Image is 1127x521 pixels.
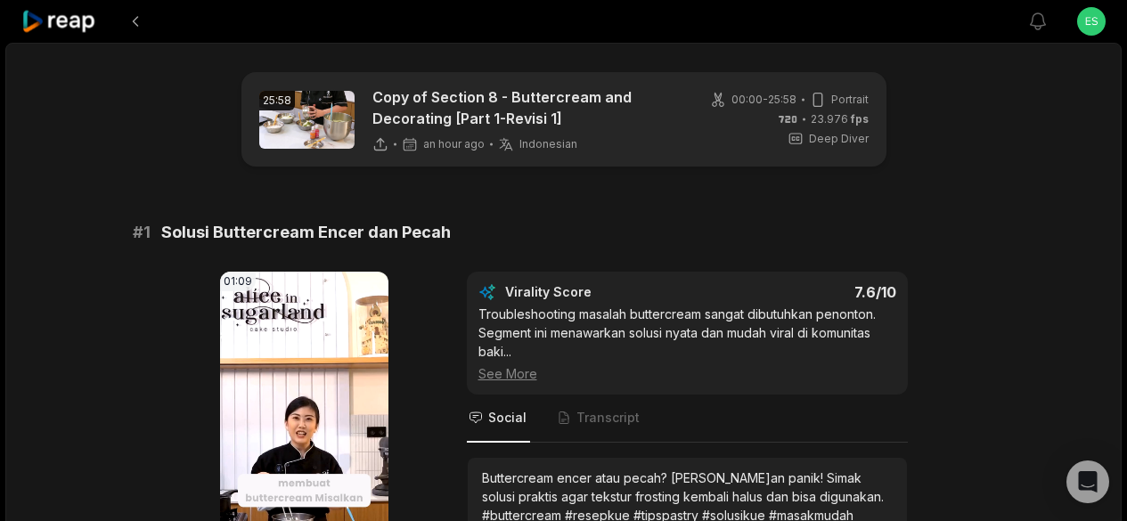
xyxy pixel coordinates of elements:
span: 23.976 [811,111,869,127]
span: 00:00 - 25:58 [731,92,796,108]
div: See More [478,364,896,383]
span: Deep Diver [809,131,869,147]
span: Social [488,409,527,427]
span: Transcript [576,409,640,427]
div: 7.6 /10 [705,283,896,301]
div: Open Intercom Messenger [1066,460,1109,503]
span: Indonesian [519,137,577,151]
nav: Tabs [467,395,908,443]
div: Troubleshooting masalah buttercream sangat dibutuhkan penonton. Segment ini menawarkan solusi nya... [478,305,896,383]
p: Copy of Section 8 - Buttercream and Decorating [Part 1-Revisi 1] [372,86,680,129]
span: an hour ago [423,137,485,151]
span: fps [851,112,869,126]
span: Portrait [831,92,869,108]
div: 25:58 [259,91,295,110]
span: Solusi Buttercream Encer dan Pecah [161,220,451,245]
span: # 1 [133,220,151,245]
div: Virality Score [505,283,697,301]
